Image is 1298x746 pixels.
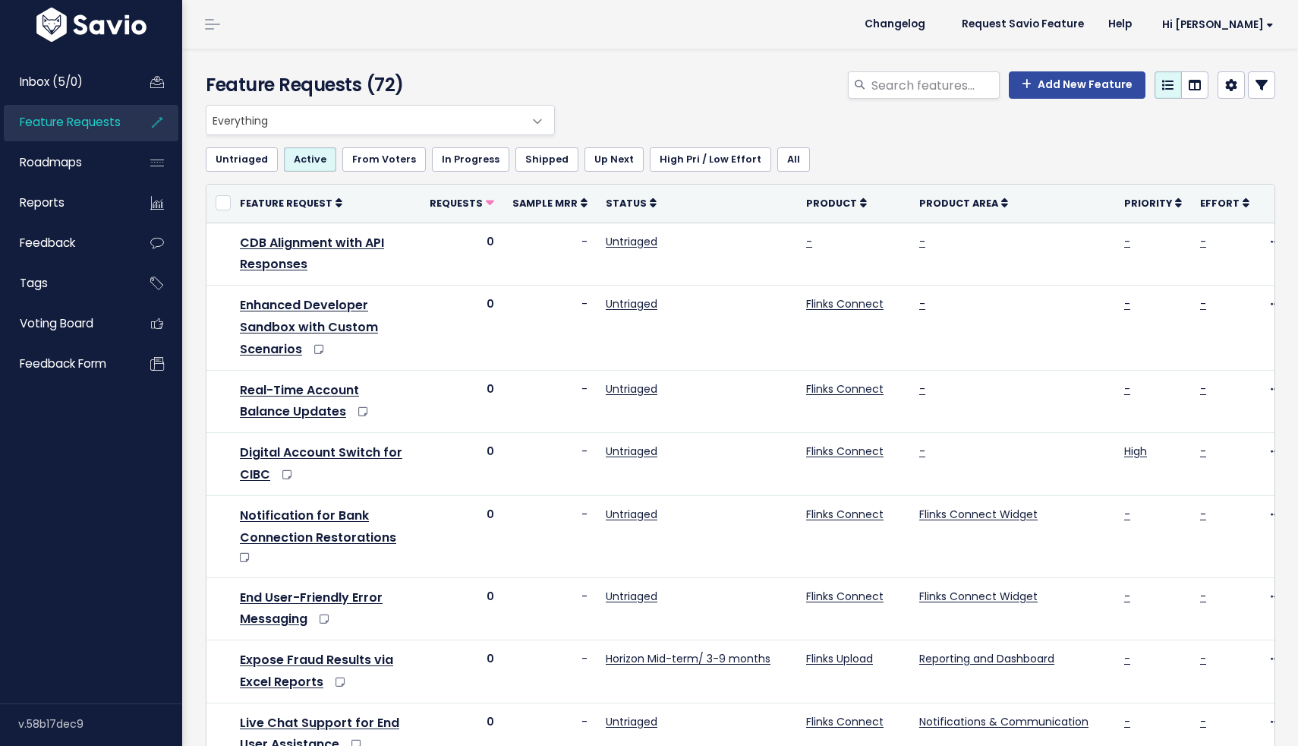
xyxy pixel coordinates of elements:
a: Request Savio Feature [950,13,1096,36]
a: - [1124,381,1130,397]
div: v.58b17dec9 [18,704,182,744]
td: 0 [421,433,503,496]
a: - [1124,589,1130,604]
td: - [503,286,597,370]
span: Product Area [919,197,998,210]
a: Sample MRR [512,195,588,210]
td: 0 [421,640,503,703]
a: Notification for Bank Connection Restorations [240,507,396,546]
a: - [1124,714,1130,729]
h4: Feature Requests (72) [206,71,547,99]
a: Notifications & Communication [919,714,1088,729]
a: - [1200,234,1206,249]
a: Requests [430,195,494,210]
a: Flinks Connect [806,296,884,311]
td: - [503,495,597,577]
a: Digital Account Switch for CIBC [240,444,402,483]
a: Horizon Mid-term/ 3-9 months [606,651,770,666]
a: - [1124,296,1130,311]
a: High [1124,444,1147,459]
a: - [1200,507,1206,522]
a: Flinks Connect [806,444,884,459]
a: Tags [4,266,126,301]
a: - [919,234,925,249]
a: - [1124,507,1130,522]
a: Real-Time Account Balance Updates [240,381,359,421]
span: Hi [PERSON_NAME] [1162,19,1274,30]
a: - [1200,296,1206,311]
a: Hi [PERSON_NAME] [1144,13,1286,36]
a: Flinks Connect [806,507,884,522]
a: In Progress [432,147,509,172]
a: - [1124,651,1130,666]
span: Effort [1200,197,1240,210]
ul: Filter feature requests [206,147,1275,172]
a: - [1124,234,1130,249]
td: 0 [421,370,503,433]
a: Inbox (5/0) [4,65,126,100]
a: Untriaged [206,147,278,172]
a: Untriaged [606,381,657,397]
a: Untriaged [606,234,657,249]
td: - [503,370,597,433]
td: 0 [421,223,503,286]
span: Feedback [20,235,75,251]
img: logo-white.9d6f32f41409.svg [33,8,150,42]
a: Voting Board [4,306,126,341]
a: - [1200,714,1206,729]
a: Untriaged [606,714,657,729]
a: From Voters [342,147,426,172]
td: 0 [421,286,503,370]
span: Priority [1124,197,1172,210]
span: Roadmaps [20,154,82,170]
a: - [1200,589,1206,604]
span: Changelog [865,19,925,30]
a: Untriaged [606,507,657,522]
span: Feedback form [20,356,106,371]
span: Tags [20,275,48,291]
span: Everything [206,105,555,135]
a: Enhanced Developer Sandbox with Custom Scenarios [240,296,378,358]
a: Reporting and Dashboard [919,651,1054,666]
a: Shipped [515,147,578,172]
span: Sample MRR [512,197,578,210]
a: Expose Fraud Results via Excel Reports [240,651,393,691]
a: Flinks Upload [806,651,873,666]
span: Inbox (5/0) [20,74,83,90]
a: Feature Requests [4,105,126,140]
a: - [919,296,925,311]
span: Everything [206,106,524,134]
a: Flinks Connect [806,381,884,397]
td: - [503,640,597,703]
a: Flinks Connect Widget [919,589,1038,604]
td: 0 [421,495,503,577]
a: - [1200,444,1206,459]
a: Untriaged [606,444,657,459]
a: Untriaged [606,296,657,311]
a: High Pri / Low Effort [650,147,771,172]
span: Status [606,197,647,210]
a: Flinks Connect [806,714,884,729]
span: Feature Requests [20,114,121,130]
a: - [1200,651,1206,666]
a: Status [606,195,657,210]
span: Requests [430,197,483,210]
a: End User-Friendly Error Messaging [240,589,383,628]
a: Untriaged [606,589,657,604]
a: Roadmaps [4,145,126,180]
a: - [806,234,812,249]
a: Up Next [584,147,644,172]
a: Help [1096,13,1144,36]
a: Reports [4,185,126,220]
a: Add New Feature [1009,71,1145,99]
a: All [777,147,810,172]
a: Active [284,147,336,172]
a: - [919,381,925,397]
a: - [1200,381,1206,397]
span: Voting Board [20,315,93,331]
a: Product [806,195,867,210]
a: - [919,444,925,459]
a: Flinks Connect Widget [919,507,1038,522]
a: CDB Alignment with API Responses [240,234,384,273]
span: Product [806,197,857,210]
